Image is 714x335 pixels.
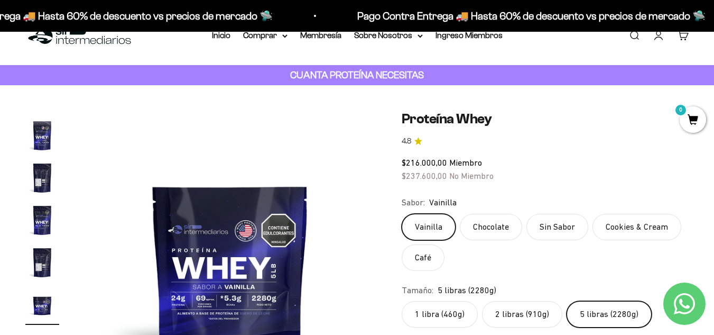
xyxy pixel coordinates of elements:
img: Proteína Whey [25,203,59,237]
legend: Sabor: [402,196,425,210]
a: Inicio [212,31,230,40]
p: Pago Contra Entrega 🚚 Hasta 60% de descuento vs precios de mercado 🛸 [356,7,704,24]
img: Proteína Whey [25,246,59,279]
span: 5 libras (2280g) [438,284,496,297]
img: Proteína Whey [25,119,59,152]
a: 0 [680,115,706,126]
h1: Proteína Whey [402,111,689,127]
img: Proteína Whey [25,161,59,195]
span: No Miembro [449,171,494,180]
legend: Tamaño: [402,284,433,297]
button: Ir al artículo 9 [25,246,59,283]
strong: CUANTA PROTEÍNA NECESITAS [290,69,424,80]
mark: 0 [674,104,687,116]
span: Vainilla [429,196,457,210]
img: Proteína Whey [25,288,59,322]
span: 4.8 [402,135,411,147]
button: Ir al artículo 8 [25,203,59,240]
button: Ir al artículo 7 [25,161,59,198]
a: 4.84.8 de 5.0 estrellas [402,135,689,147]
span: $237.600,00 [402,171,447,180]
summary: Sobre Nosotros [354,29,423,42]
a: Ingreso Miembros [435,31,503,40]
summary: Comprar [243,29,288,42]
button: Ir al artículo 10 [25,288,59,325]
span: Miembro [449,158,482,167]
a: Membresía [300,31,341,40]
span: $216.000,00 [402,158,447,167]
button: Ir al artículo 6 [25,119,59,156]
